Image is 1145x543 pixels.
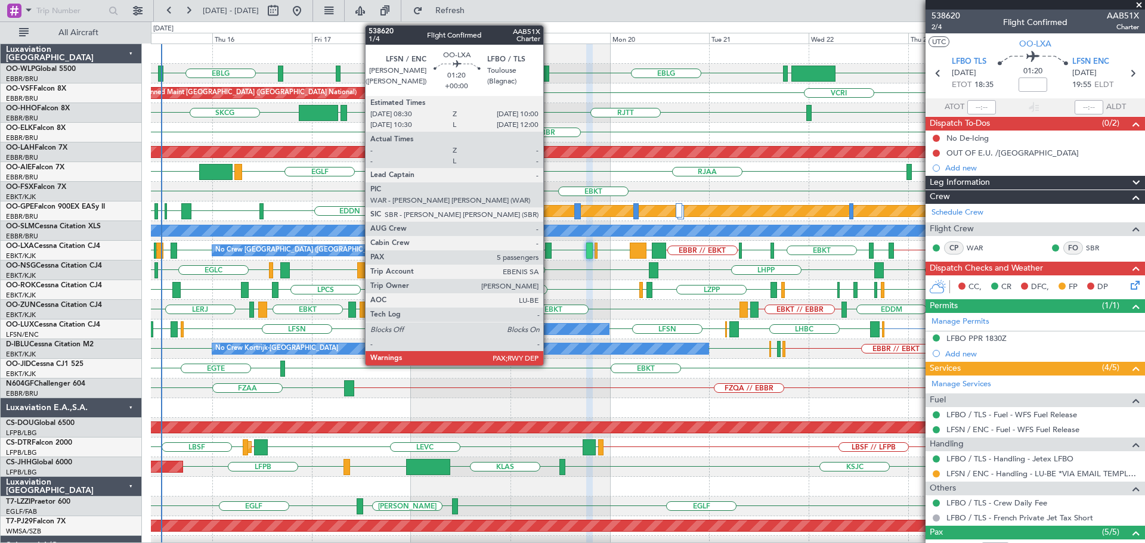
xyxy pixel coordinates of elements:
a: EBKT/KJK [6,271,36,280]
span: Others [930,482,956,495]
a: OO-NSGCessna Citation CJ4 [6,262,102,269]
a: EBBR/BRU [6,75,38,83]
div: No De-Icing [946,133,989,143]
span: [DATE] - [DATE] [203,5,259,16]
a: EBBR/BRU [6,173,38,182]
span: CC, [968,281,982,293]
a: CS-DOUGlobal 6500 [6,420,75,427]
span: D-IBLU [6,341,29,348]
a: LFBO / TLS - Handling - Jetex LFBO [946,454,1073,464]
a: OO-ELKFalcon 8X [6,125,66,132]
div: Mon 20 [610,33,710,44]
span: OO-FSX [6,184,33,191]
span: CS-JHH [6,459,32,466]
a: LFSN/ENC [6,330,39,339]
a: LFBO / TLS - French Private Jet Tax Short [946,513,1093,523]
span: OO-ROK [6,282,36,289]
a: EBKT/KJK [6,311,36,319]
span: OO-JID [6,361,31,368]
span: (4/5) [1102,361,1119,374]
span: 01:20 [1023,66,1042,77]
a: CS-DTRFalcon 2000 [6,439,72,446]
div: OUT OF E.U. /[GEOGRAPHIC_DATA] [946,148,1079,158]
span: All Aircraft [31,29,126,37]
a: LFBO / TLS - Crew Daily Fee [946,498,1047,508]
a: OO-VSFFalcon 8X [6,85,66,92]
span: ALDT [1106,101,1126,113]
span: LFSN ENC [1072,56,1109,68]
span: [DATE] [1072,67,1097,79]
a: OO-HHOFalcon 8X [6,105,70,112]
button: UTC [929,36,949,47]
span: OO-VSF [6,85,33,92]
span: OO-LUX [6,321,34,328]
span: Charter [1107,22,1139,32]
a: EBBR/BRU [6,232,38,241]
a: T7-PJ29Falcon 7X [6,518,66,525]
span: 19:55 [1072,79,1091,91]
div: [DATE] [153,24,174,34]
span: OO-GPE [6,203,34,210]
a: EBBR/BRU [6,153,38,162]
a: T7-LZZIPraetor 600 [6,498,70,505]
div: Wed 15 [113,33,212,44]
span: Flight Crew [930,222,974,236]
div: Thu 23 [908,33,1008,44]
span: AAB51X [1107,10,1139,22]
div: Add new [945,349,1139,359]
button: Refresh [407,1,479,20]
a: OO-LUXCessna Citation CJ4 [6,321,100,328]
div: CP [944,241,964,255]
input: --:-- [967,100,996,114]
span: Dispatch Checks and Weather [930,262,1043,275]
span: OO-LXA [1019,38,1051,50]
div: Sun 19 [510,33,610,44]
span: 2/4 [932,22,960,32]
a: D-IBLUCessna Citation M2 [6,341,94,348]
span: Refresh [425,7,475,15]
div: LFBO PPR 1830Z [946,333,1007,343]
a: OO-JIDCessna CJ1 525 [6,361,83,368]
span: CR [1001,281,1011,293]
div: Flight Confirmed [1003,16,1067,29]
a: EBKT/KJK [6,370,36,378]
a: LFPB/LBG [6,448,37,457]
span: ELDT [1094,79,1113,91]
span: OO-LAH [6,144,35,151]
div: Thu 16 [212,33,312,44]
span: OO-AIE [6,164,32,171]
a: EBBR/BRU [6,134,38,142]
span: OO-NSG [6,262,36,269]
a: EBKT/KJK [6,193,36,201]
div: No Crew Kortrijk-[GEOGRAPHIC_DATA] [215,340,338,358]
span: Permits [930,299,958,313]
a: Manage Permits [932,316,989,328]
a: EBBR/BRU [6,212,38,221]
span: [DATE] [952,67,976,79]
span: Handling [930,437,964,451]
span: (0/2) [1102,117,1119,129]
span: OO-HHO [6,105,37,112]
span: OO-SLM [6,223,35,230]
div: FO [1063,241,1083,255]
span: OO-LXA [6,243,34,250]
div: Planned Maint Nurnberg [439,202,513,220]
a: OO-GPEFalcon 900EX EASy II [6,203,105,210]
span: 538620 [932,10,960,22]
div: Fri 17 [312,33,411,44]
span: FP [1069,281,1078,293]
a: EBKT/KJK [6,350,36,359]
span: OO-ELK [6,125,33,132]
span: T7-LZZI [6,498,30,505]
span: OO-WLP [6,66,35,73]
span: N604GF [6,380,34,387]
span: 18:35 [974,79,994,91]
span: DP [1097,281,1108,293]
div: Tue 21 [709,33,809,44]
span: ATOT [945,101,964,113]
a: WMSA/SZB [6,527,41,536]
span: LFBO TLS [952,56,986,68]
a: OO-ZUNCessna Citation CJ4 [6,302,102,309]
a: EBKT/KJK [6,291,36,300]
input: Trip Number [36,2,105,20]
